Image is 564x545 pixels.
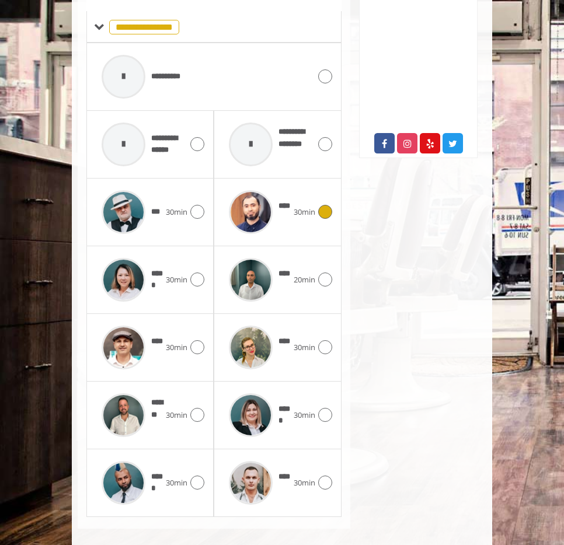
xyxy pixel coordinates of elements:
span: 30min [166,477,187,489]
span: 30min [166,206,187,218]
span: 30min [294,477,315,489]
span: 30min [294,341,315,354]
span: 20min [294,274,315,286]
span: 30min [294,206,315,218]
span: 30min [166,341,187,354]
span: 30min [294,409,315,421]
span: 30min [166,274,187,286]
span: 30min [166,409,187,421]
